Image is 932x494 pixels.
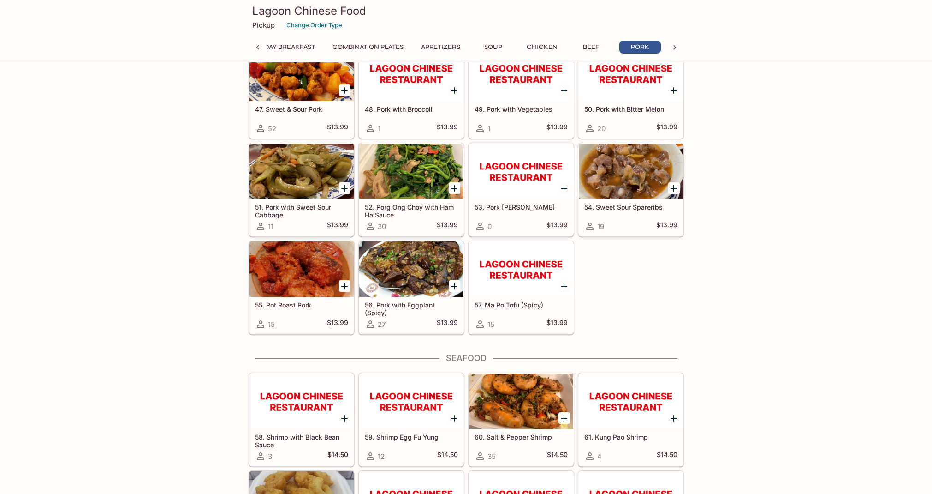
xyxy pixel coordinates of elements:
[584,105,677,113] h5: 50. Pork with Bitter Melon
[327,221,348,232] h5: $13.99
[437,221,458,232] h5: $13.99
[359,46,463,101] div: 48. Pork with Broccoli
[249,46,354,101] div: 47. Sweet & Sour Pork
[546,123,568,134] h5: $13.99
[359,241,463,297] div: 56. Pork with Eggplant (Spicy)
[469,241,573,297] div: 57. Ma Po Tofu (Spicy)
[249,143,354,236] a: 51. Pork with Sweet Sour Cabbage11$13.99
[249,374,354,429] div: 58. Shrimp with Black Bean Sauce
[570,41,612,54] button: Beef
[597,222,604,231] span: 19
[578,45,683,139] a: 50. Pork with Bitter Melon20$13.99
[475,301,568,309] h5: 57. Ma Po Tofu (Spicy)
[339,84,350,96] button: Add 47. Sweet & Sour Pork
[469,46,573,101] div: 49. Pork with Vegetables
[449,84,460,96] button: Add 48. Pork with Broccoli
[597,452,602,461] span: 4
[668,182,680,194] button: Add 54. Sweet Sour Spareribs
[339,280,350,292] button: Add 55. Pot Roast Pork
[547,451,568,462] h5: $14.50
[268,320,275,329] span: 15
[255,105,348,113] h5: 47. Sweet & Sour Pork
[255,203,348,218] h5: 51. Pork with Sweet Sour Cabbage
[597,124,606,133] span: 20
[475,105,568,113] h5: 49. Pork with Vegetables
[546,221,568,232] h5: $13.99
[255,433,348,448] h5: 58. Shrimp with Black Bean Sauce
[546,319,568,330] h5: $13.99
[657,451,677,462] h5: $14.50
[378,320,386,329] span: 27
[487,222,492,231] span: 0
[365,433,458,441] h5: 59. Shrimp Egg Fu Yung
[558,412,570,424] button: Add 60. Salt & Pepper Shrimp
[365,203,458,218] h5: 52. Porg Ong Choy with Ham Ha Sauce
[359,45,464,139] a: 48. Pork with Broccoli1$13.99
[359,374,463,429] div: 59. Shrimp Egg Fu Yung
[487,452,496,461] span: 35
[469,374,573,429] div: 60. Salt & Pepper Shrimp
[668,84,680,96] button: Add 50. Pork with Bitter Melon
[365,105,458,113] h5: 48. Pork with Broccoli
[449,182,460,194] button: Add 52. Porg Ong Choy with Ham Ha Sauce
[578,143,683,236] a: 54. Sweet Sour Spareribs19$13.99
[246,41,320,54] button: All Day Breakfast
[249,241,354,334] a: 55. Pot Roast Pork15$13.99
[619,41,661,54] button: Pork
[437,319,458,330] h5: $13.99
[255,301,348,309] h5: 55. Pot Roast Pork
[475,433,568,441] h5: 60. Salt & Pepper Shrimp
[359,143,464,236] a: 52. Porg Ong Choy with Ham Ha Sauce30$13.99
[282,18,346,32] button: Change Order Type
[252,4,680,18] h3: Lagoon Chinese Food
[249,353,684,363] h4: Seafood
[487,320,494,329] span: 15
[558,182,570,194] button: Add 53. Pork Choy Suey
[252,21,275,30] p: Pickup
[327,41,409,54] button: Combination Plates
[359,373,464,466] a: 59. Shrimp Egg Fu Yung12$14.50
[579,374,683,429] div: 61. Kung Pao Shrimp
[249,45,354,139] a: 47. Sweet & Sour Pork52$13.99
[449,280,460,292] button: Add 56. Pork with Eggplant (Spicy)
[579,144,683,199] div: 54. Sweet Sour Spareribs
[487,124,490,133] span: 1
[473,41,514,54] button: Soup
[359,144,463,199] div: 52. Porg Ong Choy with Ham Ha Sauce
[437,123,458,134] h5: $13.99
[469,241,574,334] a: 57. Ma Po Tofu (Spicy)15$13.99
[579,46,683,101] div: 50. Pork with Bitter Melon
[584,203,677,211] h5: 54. Sweet Sour Spareribs
[416,41,465,54] button: Appetizers
[469,143,574,236] a: 53. Pork [PERSON_NAME]0$13.99
[449,412,460,424] button: Add 59. Shrimp Egg Fu Yung
[249,144,354,199] div: 51. Pork with Sweet Sour Cabbage
[584,433,677,441] h5: 61. Kung Pao Shrimp
[558,84,570,96] button: Add 49. Pork with Vegetables
[378,452,385,461] span: 12
[268,452,272,461] span: 3
[327,451,348,462] h5: $14.50
[359,241,464,334] a: 56. Pork with Eggplant (Spicy)27$13.99
[656,221,677,232] h5: $13.99
[378,124,380,133] span: 1
[469,373,574,466] a: 60. Salt & Pepper Shrimp35$14.50
[469,45,574,139] a: 49. Pork with Vegetables1$13.99
[668,412,680,424] button: Add 61. Kung Pao Shrimp
[339,412,350,424] button: Add 58. Shrimp with Black Bean Sauce
[522,41,563,54] button: Chicken
[327,319,348,330] h5: $13.99
[339,182,350,194] button: Add 51. Pork with Sweet Sour Cabbage
[558,280,570,292] button: Add 57. Ma Po Tofu (Spicy)
[249,241,354,297] div: 55. Pot Roast Pork
[656,123,677,134] h5: $13.99
[578,373,683,466] a: 61. Kung Pao Shrimp4$14.50
[327,123,348,134] h5: $13.99
[268,124,276,133] span: 52
[249,373,354,466] a: 58. Shrimp with Black Bean Sauce3$14.50
[437,451,458,462] h5: $14.50
[365,301,458,316] h5: 56. Pork with Eggplant (Spicy)
[475,203,568,211] h5: 53. Pork [PERSON_NAME]
[469,144,573,199] div: 53. Pork Choy Suey
[268,222,273,231] span: 11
